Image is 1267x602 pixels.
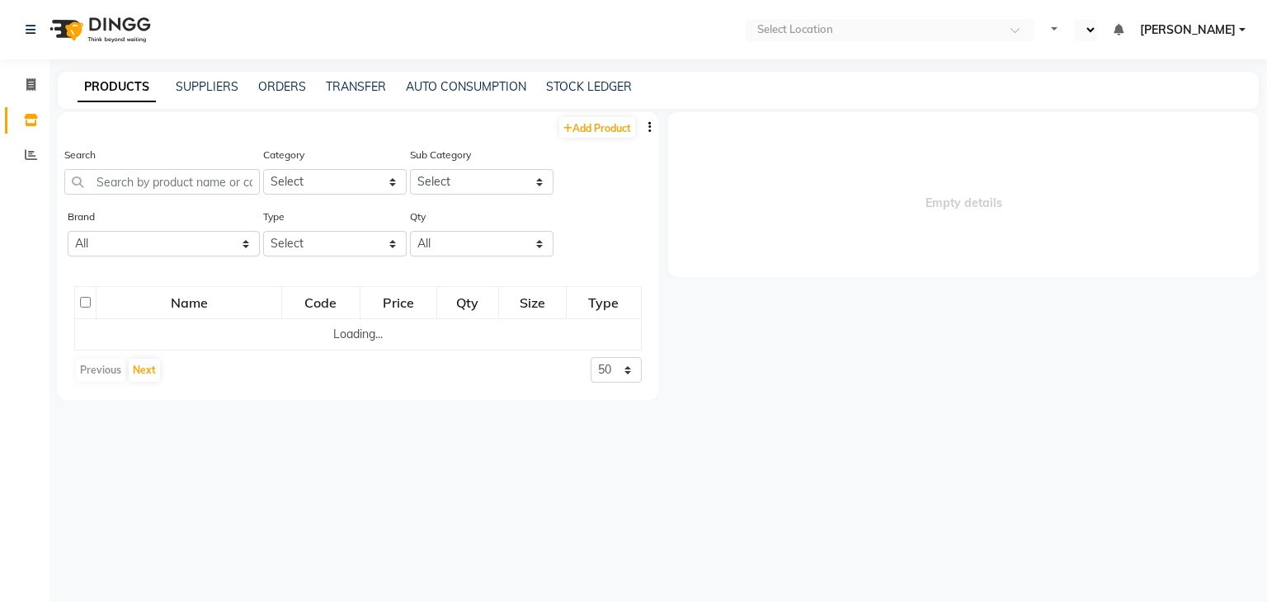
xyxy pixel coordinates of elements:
label: Category [263,148,304,162]
td: Loading... [75,319,642,350]
a: ORDERS [258,79,306,94]
a: PRODUCTS [78,73,156,102]
a: AUTO CONSUMPTION [406,79,526,94]
span: Empty details [668,112,1259,277]
a: STOCK LEDGER [546,79,632,94]
a: TRANSFER [326,79,386,94]
div: Qty [438,288,497,317]
label: Type [263,209,285,224]
input: Search by product name or code [64,169,260,195]
div: Code [283,288,359,317]
label: Sub Category [410,148,471,162]
label: Qty [410,209,426,224]
span: [PERSON_NAME] [1140,21,1236,39]
a: Add Product [559,117,635,138]
button: Next [129,359,160,382]
div: Type [568,288,640,317]
div: Size [500,288,565,317]
div: Price [361,288,436,317]
label: Search [64,148,96,162]
img: logo [42,7,155,53]
label: Brand [68,209,95,224]
a: SUPPLIERS [176,79,238,94]
div: Name [97,288,280,317]
div: Select Location [757,21,833,38]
